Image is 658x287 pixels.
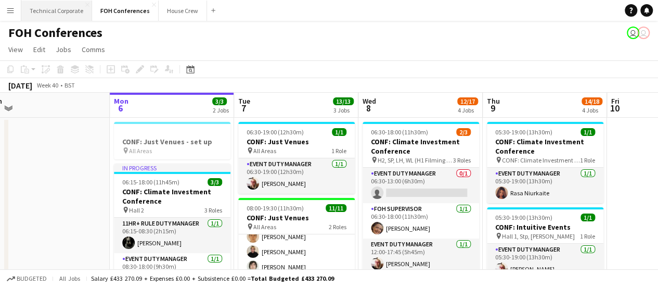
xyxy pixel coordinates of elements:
[363,203,479,239] app-card-role: FOH Supervisor1/106:30-18:00 (11h30m)[PERSON_NAME]
[8,45,23,54] span: View
[495,214,552,221] span: 05:30-19:00 (13h30m)
[34,81,60,89] span: Week 40
[371,128,428,136] span: 06:30-18:00 (11h30m)
[122,178,179,186] span: 06:15-18:00 (11h45m)
[363,168,479,203] app-card-role: Event Duty Manager0/106:30-13:00 (6h30m)
[238,213,355,222] h3: CONF: Just Venues
[580,232,595,240] span: 1 Role
[237,102,250,114] span: 7
[114,137,230,146] h3: CONF: Just Venues - set up
[114,187,230,206] h3: CONF: Climate Investment Conference
[637,27,650,39] app-user-avatar: Visitor Services
[33,45,45,54] span: Edit
[57,274,82,282] span: All jobs
[502,232,575,240] span: Hall 1, Stp, [PERSON_NAME]
[378,156,453,164] span: H2, SP, LH, WL (H1 Filming only)
[331,147,346,155] span: 1 Role
[8,80,32,91] div: [DATE]
[580,156,595,164] span: 1 Role
[114,164,230,172] div: In progress
[208,178,222,186] span: 3/3
[487,96,500,106] span: Thu
[361,102,376,114] span: 8
[333,106,353,114] div: 3 Jobs
[238,96,250,106] span: Tue
[129,147,152,155] span: All Areas
[238,137,355,146] h3: CONF: Just Venues
[329,223,346,231] span: 2 Roles
[114,96,128,106] span: Mon
[238,122,355,194] app-job-card: 06:30-19:00 (12h30m)1/1CONF: Just Venues All Areas1 RoleEvent Duty Manager1/106:30-19:00 (12h30m)...
[485,102,500,114] span: 9
[363,96,376,106] span: Wed
[610,102,620,114] span: 10
[204,206,222,214] span: 3 Roles
[112,102,128,114] span: 6
[458,106,478,114] div: 4 Jobs
[580,128,595,136] span: 1/1
[5,273,48,284] button: Budgeted
[114,218,230,253] app-card-role: 11hr+ Rule Duty Manager1/106:15-08:30 (2h15m)[PERSON_NAME]
[21,1,92,21] button: Technical Corporate
[129,206,144,214] span: Hall 2
[91,274,334,282] div: Salary £433 270.09 + Expenses £0.00 + Subsistence £0.00 =
[82,45,105,54] span: Comms
[487,137,603,156] h3: CONF: Climate Investment Conference
[332,128,346,136] span: 1/1
[326,204,346,212] span: 11/11
[56,45,71,54] span: Jobs
[4,43,27,56] a: View
[78,43,109,56] a: Comms
[238,158,355,194] app-card-role: Event Duty Manager1/106:30-19:00 (12h30m)[PERSON_NAME]
[487,122,603,203] app-job-card: 05:30-19:00 (13h30m)1/1CONF: Climate Investment Conference CONF: Climate Investment Conference1 R...
[247,128,304,136] span: 06:30-19:00 (12h30m)
[453,156,471,164] span: 3 Roles
[487,168,603,203] app-card-role: Event Duty Manager1/105:30-19:00 (13h30m)Rasa Niurkaite
[253,147,276,155] span: All Areas
[487,222,603,232] h3: CONF: Intuitive Events
[457,97,478,105] span: 12/17
[582,97,602,105] span: 14/18
[495,128,552,136] span: 05:30-19:00 (13h30m)
[502,156,580,164] span: CONF: Climate Investment Conference
[213,106,229,114] div: 2 Jobs
[29,43,49,56] a: Edit
[247,204,304,212] span: 08:00-19:30 (11h30m)
[253,223,276,231] span: All Areas
[580,214,595,221] span: 1/1
[611,96,620,106] span: Fri
[64,81,75,89] div: BST
[363,239,479,274] app-card-role: Event Duty Manager1/112:00-17:45 (5h45m)[PERSON_NAME]
[251,274,334,282] span: Total Budgeted £433 270.09
[51,43,75,56] a: Jobs
[456,128,471,136] span: 2/3
[582,106,602,114] div: 4 Jobs
[487,244,603,279] app-card-role: Event Duty Manager1/105:30-19:00 (13h30m)[PERSON_NAME]
[92,1,159,21] button: FOH Conferences
[212,97,227,105] span: 3/3
[363,122,479,274] app-job-card: 06:30-18:00 (11h30m)2/3CONF: Climate Investment Conference H2, SP, LH, WL (H1 Filming only)3 Role...
[333,97,354,105] span: 13/13
[363,137,479,156] h3: CONF: Climate Investment Conference
[487,207,603,279] app-job-card: 05:30-19:00 (13h30m)1/1CONF: Intuitive Events Hall 1, Stp, [PERSON_NAME]1 RoleEvent Duty Manager1...
[159,1,207,21] button: House Crew
[8,25,102,41] h1: FOH Conferences
[627,27,639,39] app-user-avatar: Vaida Pikzirne
[17,275,47,282] span: Budgeted
[114,122,230,159] app-job-card: CONF: Just Venues - set up All Areas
